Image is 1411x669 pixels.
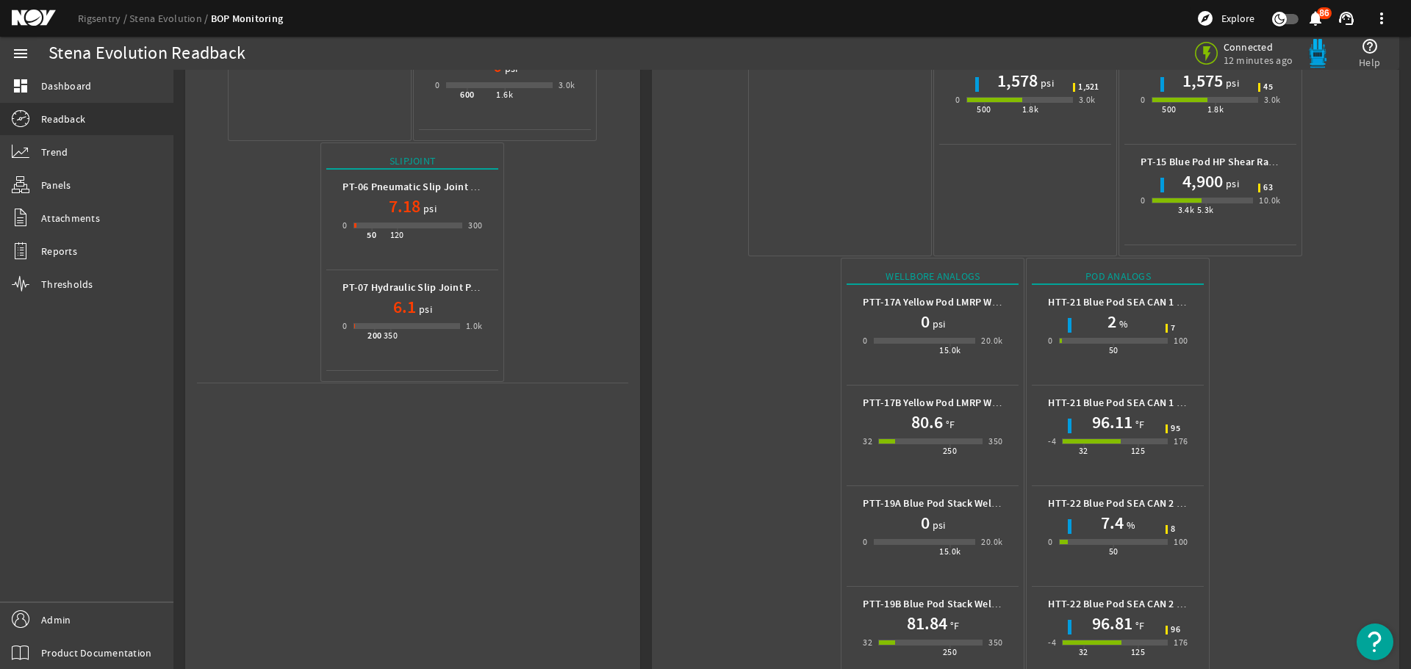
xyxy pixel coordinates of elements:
span: °F [943,417,955,432]
a: Stena Evolution [129,12,211,25]
span: °F [1132,618,1145,633]
span: Thresholds [41,277,93,292]
mat-icon: dashboard [12,77,29,95]
h1: 1,575 [1182,69,1223,93]
button: 86 [1307,11,1323,26]
span: 96 [1171,626,1180,634]
a: Rigsentry [78,12,129,25]
div: 600 [460,87,474,102]
span: Readback [41,112,85,126]
div: 1.8k [1022,102,1039,117]
span: psi [1038,76,1054,90]
div: Stena Evolution Readback [49,46,245,61]
div: 15.0k [939,343,961,358]
span: psi [1223,76,1239,90]
div: Slipjoint [326,153,498,170]
span: Reports [41,244,77,258]
div: 3.4k [1178,203,1195,217]
div: 32 [1079,645,1088,659]
div: 0 [1048,333,1052,348]
span: psi [930,317,946,331]
h1: 81.84 [907,612,947,635]
div: 0 [435,78,439,93]
button: Explore [1191,7,1260,30]
span: 7 [1171,324,1175,333]
h1: 7.4 [1101,511,1124,535]
div: 10.0k [1259,193,1280,208]
div: 5.3k [1197,203,1214,217]
span: °F [1132,417,1145,432]
h1: 4,900 [1182,170,1223,193]
div: 300 [468,218,482,233]
h1: 2 [1107,310,1116,333]
button: Open Resource Center [1357,623,1393,660]
div: 350 [988,434,1002,449]
b: PT-07 Hydraulic Slip Joint Packer Pressure [342,281,537,294]
span: Connected [1224,40,1293,54]
span: Trend [41,145,68,159]
h1: 0 [921,310,930,333]
span: 63 [1263,184,1273,192]
div: 250 [943,645,957,659]
div: 0 [1141,93,1145,107]
div: 32 [863,434,872,449]
span: 8 [1171,525,1175,534]
div: Wellbore Analogs [847,269,1019,285]
div: -4 [1048,434,1056,449]
b: PT-06 Pneumatic Slip Joint Pressure [342,180,510,194]
b: PTT-17B Yellow Pod LMRP Wellbore Temperature [863,396,1086,410]
span: Product Documentation [41,646,151,660]
div: Pod Analogs [1032,269,1204,285]
h1: 96.81 [1092,612,1132,635]
div: 3.0k [559,78,575,93]
div: 3.0k [1079,93,1096,107]
div: 50 [1109,544,1119,559]
span: 45 [1263,83,1273,92]
span: Panels [41,178,71,192]
h1: 6.1 [393,295,416,319]
img: Bluepod.svg [1303,39,1332,68]
b: PT-15 Blue Pod HP Shear Ram Pressure [1141,155,1319,169]
div: 32 [863,635,872,650]
h1: 0 [921,511,930,535]
div: 176 [1174,635,1188,650]
span: 1,521 [1078,83,1099,92]
mat-icon: help_outline [1361,37,1379,55]
div: 0 [342,319,347,333]
b: HTT-21 Blue Pod SEA CAN 1 Temperature [1048,396,1235,410]
h1: 80.6 [911,411,943,434]
span: psi [416,302,432,317]
h1: 96.11 [1092,411,1132,434]
span: psi [1223,176,1239,191]
div: 350 [384,328,398,343]
h1: 7.18 [389,195,420,218]
div: 176 [1174,434,1188,449]
div: 500 [977,102,991,117]
div: 32 [1079,444,1088,458]
b: HTT-22 Blue Pod SEA CAN 2 Humidity [1048,496,1220,510]
h1: 1,578 [997,69,1038,93]
span: Admin [41,612,71,627]
div: 50 [1109,343,1119,358]
div: 50 [367,228,376,242]
span: Help [1359,55,1380,70]
b: HTT-21 Blue Pod SEA CAN 1 Humidity [1048,295,1220,309]
span: % [1116,317,1128,331]
span: Dashboard [41,79,91,93]
div: 100 [1174,333,1188,348]
div: 500 [1162,102,1176,117]
div: 20.0k [981,535,1002,549]
mat-icon: menu [12,45,29,62]
span: 12 minutes ago [1224,54,1293,67]
b: HTT-22 Blue Pod SEA CAN 2 Temperature [1048,597,1235,611]
div: 120 [390,228,404,242]
b: PTT-19A Blue Pod Stack Wellbore Pressure [863,496,1058,510]
div: 250 [943,444,957,458]
mat-icon: support_agent [1338,10,1355,27]
div: 3.0k [1264,93,1281,107]
div: 1.6k [496,87,513,102]
div: 0 [1048,535,1052,549]
span: °F [947,618,960,633]
mat-icon: notifications [1307,10,1324,27]
span: 95 [1171,424,1180,433]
